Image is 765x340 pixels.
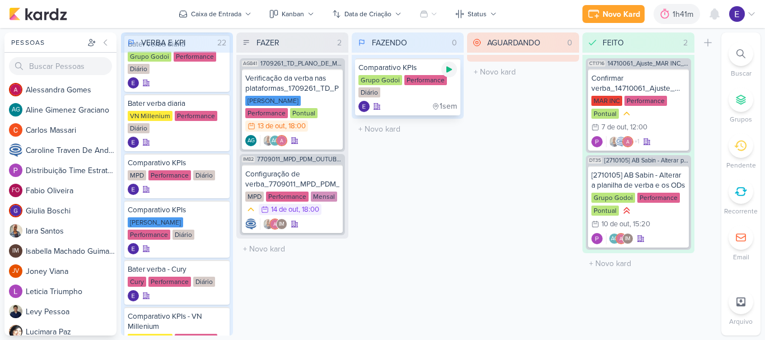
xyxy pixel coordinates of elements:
div: MPD [245,192,264,202]
p: Recorrente [724,206,758,216]
img: Distribuição Time Estratégico [9,164,22,177]
div: C a r l o s M a s s a r i [26,124,116,136]
img: Alessandra Gomes [276,135,287,146]
div: Aline Gimenez Graciano [245,135,256,146]
div: A l e s s a n d r a G o m e s [26,84,116,96]
div: Prioridade Média [245,204,256,215]
div: Criador(a): Eduardo Quaresma [128,243,139,254]
span: IM82 [242,156,255,162]
div: MAR INC [591,96,622,106]
div: Colaboradores: Iara Santos, Aline Gimenez Graciano, Alessandra Gomes [260,135,287,146]
div: Comparativo KPIs [128,205,226,215]
img: Alessandra Gomes [9,83,22,96]
span: [2710105] AB Sabin - Alterar plano de mídia de outubro [604,157,689,164]
div: Diário [358,87,380,97]
p: IM [12,248,19,254]
div: Confirmar verba_14710061_Ajuste_MAR INC_SUBLIME_JARDINS_PDM_OUTUBRO [591,73,685,94]
div: Diário [128,64,150,74]
div: , 18:00 [285,123,306,130]
img: Alessandra Gomes [622,136,633,147]
div: Diário [193,277,215,287]
div: 13 de out [258,123,285,130]
img: Iara Santos [9,224,22,237]
span: 14710061_Ajuste_MAR INC_SUBLIME_JARDINS_PDM_OUTUBRO [608,60,689,67]
div: Performance [637,193,680,203]
div: Prioridade Média [621,108,632,119]
li: Ctrl + F [721,41,761,78]
div: MPD [128,170,146,180]
img: Alessandra Gomes [269,218,281,230]
div: I s a b e l l a M a c h a d o G u i m a r ã e s [26,245,116,257]
div: Joney Viana [9,264,22,278]
div: Pessoas [9,38,85,48]
div: Performance [128,230,170,240]
div: Pontual [591,109,619,119]
img: Eduardo Quaresma [128,243,139,254]
div: Performance [245,108,288,118]
img: Eduardo Quaresma [128,290,139,301]
p: AG [248,138,255,144]
div: 2 [333,37,346,49]
div: F a b i o O l i v e i r a [26,185,116,197]
img: Lucimara Paz [9,325,22,338]
div: Criador(a): Eduardo Quaresma [128,184,139,195]
div: Isabella Machado Guimarães [622,233,633,244]
div: Colaboradores: Aline Gimenez Graciano, Alessandra Gomes, Isabella Machado Guimarães [606,233,633,244]
div: Performance [174,52,216,62]
div: [2710105] AB Sabin - Alterar a planilha de verba e os ODs [591,170,685,190]
div: C a r o l i n e T r a v e n D e A n d r a d e [26,145,116,156]
div: 1h41m [673,8,697,20]
div: 22 [213,37,231,49]
div: Criador(a): Eduardo Quaresma [128,77,139,89]
div: Novo Kard [603,8,640,20]
img: Distribuição Time Estratégico [591,136,603,147]
div: Comparativo KPIs [358,63,457,73]
input: + Novo kard [469,64,577,80]
span: AG841 [242,60,258,67]
div: Aline Gimenez Graciano [9,103,22,117]
div: Colaboradores: Iara Santos, Alessandra Gomes, Isabella Machado Guimarães [260,218,287,230]
button: Novo Kard [582,5,645,23]
p: FO [12,188,20,194]
img: Leticia Triumpho [9,285,22,298]
div: G i u l i a B o s c h i [26,205,116,217]
div: J o n e y V i a n a [26,266,116,277]
img: Eduardo Quaresma [128,184,139,195]
div: , 18:00 [298,206,319,213]
div: Pontual [290,108,318,118]
div: Criador(a): Eduardo Quaresma [128,137,139,148]
img: Caroline Traven De Andrade [245,218,256,230]
div: Grupo Godoi [358,75,402,85]
div: Criador(a): Eduardo Quaresma [128,290,139,301]
div: Performance [148,170,191,180]
p: Buscar [731,68,752,78]
span: 1sem [440,103,457,110]
div: Aline Gimenez Graciano [609,233,620,244]
div: Diário [172,230,194,240]
div: 7 de out [601,124,627,131]
div: Criador(a): Eduardo Quaresma [358,101,370,112]
div: Performance [175,111,217,121]
div: , 15:20 [629,221,650,228]
div: 10 de out [601,221,629,228]
p: JV [12,268,19,274]
p: AG [611,236,618,242]
div: D i s t r i b u i ç ã o T i m e E s t r a t é g i c o [26,165,116,176]
p: AG [272,138,279,144]
img: Carlos Massari [9,123,22,137]
div: Bater verba diaria [128,99,226,109]
p: IM [625,236,631,242]
div: , 12:00 [627,124,647,131]
img: Eduardo Quaresma [729,6,745,22]
div: Comparativo KPIs [128,158,226,168]
input: Buscar Pessoas [9,57,112,75]
div: [PERSON_NAME] [128,217,183,227]
div: L u c i m a r a P a z [26,326,116,338]
div: Mensal [311,192,337,202]
div: 0 [563,37,577,49]
div: Criador(a): Caroline Traven De Andrade [245,218,256,230]
p: Pendente [726,160,756,170]
p: Email [733,252,749,262]
img: Iara Santos [263,135,274,146]
div: Performance [266,192,309,202]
